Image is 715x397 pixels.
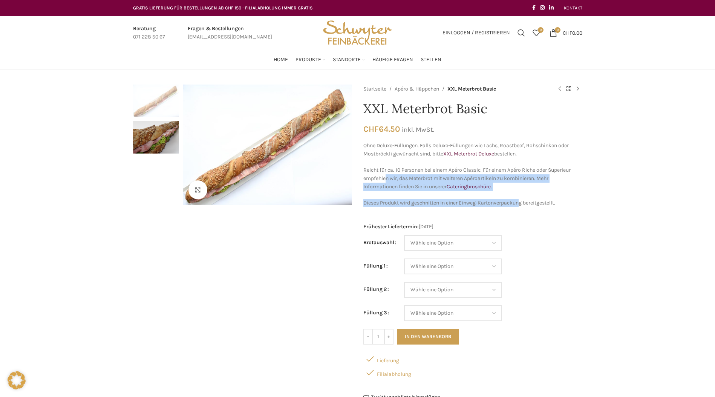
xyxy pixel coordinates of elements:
[546,25,586,40] a: 0 CHF0.00
[188,25,272,42] a: Infobox link
[363,223,582,231] span: [DATE]
[363,101,582,117] h1: XXL Meterbrot Basic
[133,85,179,121] div: 1 / 2
[372,56,413,63] span: Häufige Fragen
[564,0,582,15] a: KONTAKT
[384,329,393,345] input: +
[363,199,582,207] p: Dieses Produkt wird geschnitten in einer Einweg-Kartonverpackung bereitgestellt.
[573,85,582,94] a: Next product
[295,56,321,63] span: Produkte
[363,239,397,247] label: Brotauswahl
[372,52,413,67] a: Häufige Fragen
[514,25,529,40] a: Suchen
[555,85,564,94] a: Previous product
[538,27,544,33] span: 0
[363,223,419,230] span: Frühester Liefertermin:
[395,85,439,93] a: Apéro & Häppchen
[320,29,394,35] a: Site logo
[560,0,586,15] div: Secondary navigation
[181,85,354,205] div: 1 / 2
[363,329,373,345] input: -
[447,85,496,93] span: XXL Meterbrot Basic
[563,29,572,36] span: CHF
[363,166,582,191] p: Reicht für ca. 10 Personen bei einem Apéro Classic. Für einem Apéro Riche oder Superieur empfehle...
[447,183,491,190] a: Cateringbroschüre
[529,25,544,40] a: 0
[363,85,548,94] nav: Breadcrumb
[133,121,179,157] div: 2 / 2
[563,29,582,36] bdi: 0.00
[363,352,582,366] div: Lieferung
[397,329,459,345] button: In den Warenkorb
[421,56,441,63] span: Stellen
[133,25,165,42] a: Infobox link
[529,25,544,40] div: Meine Wunschliste
[564,5,582,11] span: KONTAKT
[333,56,361,63] span: Standorte
[547,3,556,13] a: Linkedin social link
[538,3,547,13] a: Instagram social link
[363,366,582,379] div: Filialabholung
[439,25,514,40] a: Einloggen / Registrieren
[442,30,510,35] span: Einloggen / Registrieren
[129,52,586,67] div: Main navigation
[363,309,389,317] label: Füllung 3
[363,142,582,158] p: Ohne Deluxe-Füllungen. Falls Deluxe-Füllungen wie Lachs, Roastbeef, Rohschinken oder Mostbröckli ...
[530,3,538,13] a: Facebook social link
[421,52,441,67] a: Stellen
[133,5,313,11] span: GRATIS LIEFERUNG FÜR BESTELLUNGEN AB CHF 150 - FILIALABHOLUNG IMMER GRATIS
[333,52,365,67] a: Standorte
[373,329,384,345] input: Produktmenge
[555,27,560,33] span: 0
[363,85,386,93] a: Startseite
[363,262,388,270] label: Füllung 1
[295,52,325,67] a: Produkte
[320,16,394,50] img: Bäckerei Schwyter
[363,285,389,294] label: Füllung 2
[274,52,288,67] a: Home
[402,126,434,133] small: inkl. MwSt.
[443,151,494,157] a: XXL Meterbrot Deluxe
[363,124,400,134] bdi: 64.50
[274,56,288,63] span: Home
[363,124,379,134] span: CHF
